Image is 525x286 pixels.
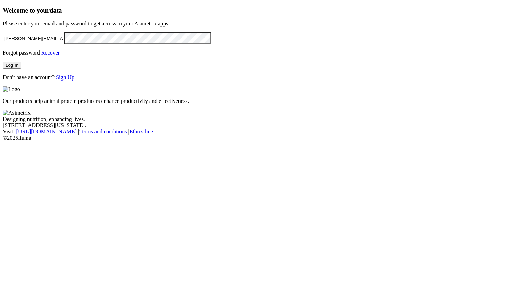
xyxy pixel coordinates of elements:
[3,129,522,135] div: Visit : | |
[3,74,522,81] p: Don't have an account?
[50,7,62,14] span: data
[3,62,21,69] button: Log In
[3,35,64,42] input: Your email
[3,21,522,27] p: Please enter your email and password to get access to your Asimetrix apps:
[3,50,522,56] p: Forgot password
[3,122,522,129] div: [STREET_ADDRESS][US_STATE].
[16,129,77,134] a: [URL][DOMAIN_NAME]
[3,116,522,122] div: Designing nutrition, enhancing lives.
[3,86,20,92] img: Logo
[41,50,60,56] a: Recover
[130,129,153,134] a: Ethics line
[3,110,31,116] img: Asimetrix
[56,74,74,80] a: Sign Up
[79,129,127,134] a: Terms and conditions
[3,135,522,141] div: © 2025 Iluma
[3,7,522,14] h3: Welcome to your
[3,98,522,104] p: Our products help animal protein producers enhance productivity and effectiveness.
